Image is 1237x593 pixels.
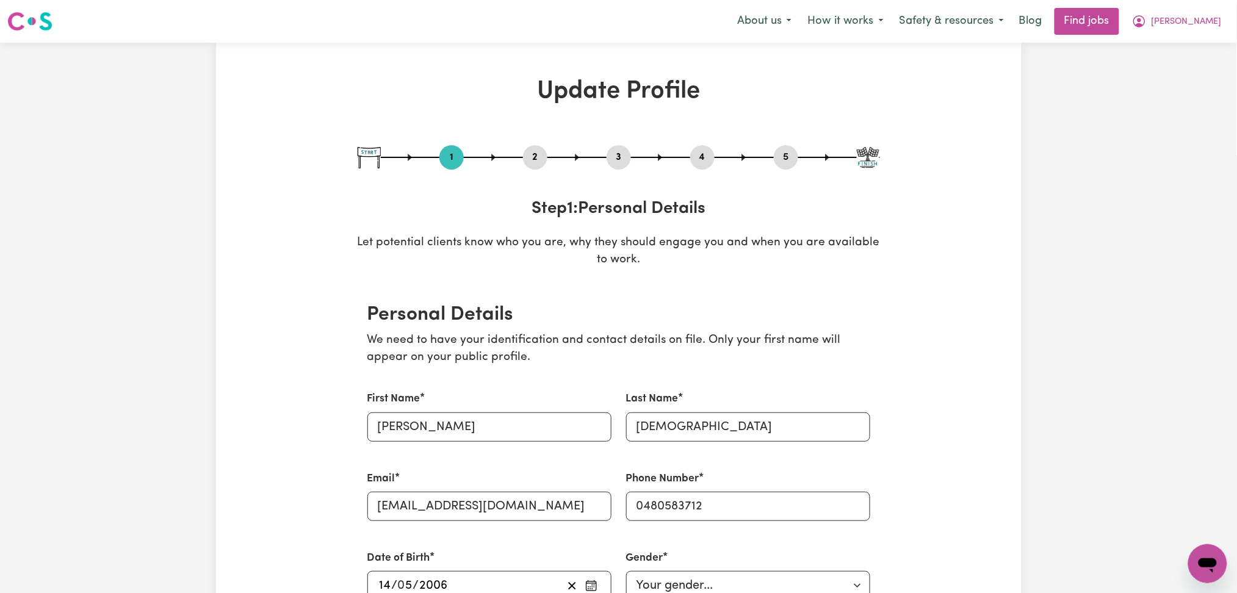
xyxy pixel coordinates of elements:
label: First Name [367,391,420,407]
h3: Step 1 : Personal Details [358,199,880,220]
button: Go to step 2 [523,149,547,165]
button: Go to step 3 [607,149,631,165]
label: Gender [626,550,663,566]
label: Date of Birth [367,550,430,566]
button: Go to step 1 [439,149,464,165]
button: Safety & resources [892,9,1012,34]
span: [PERSON_NAME] [1152,15,1222,29]
h1: Update Profile [358,77,880,106]
span: 0 [398,580,405,592]
span: / [392,579,398,592]
a: Find jobs [1055,8,1119,35]
label: Phone Number [626,471,699,487]
button: My Account [1124,9,1230,34]
h2: Personal Details [367,303,870,326]
a: Blog [1012,8,1050,35]
p: Let potential clients know who you are, why they should engage you and when you are available to ... [358,234,880,270]
button: How it works [799,9,892,34]
button: About us [729,9,799,34]
iframe: Button to launch messaging window [1188,544,1227,583]
img: Careseekers logo [7,10,52,32]
span: / [413,579,419,592]
label: Last Name [626,391,679,407]
p: We need to have your identification and contact details on file. Only your first name will appear... [367,332,870,367]
button: Go to step 4 [690,149,715,165]
label: Email [367,471,395,487]
a: Careseekers logo [7,7,52,35]
button: Go to step 5 [774,149,798,165]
